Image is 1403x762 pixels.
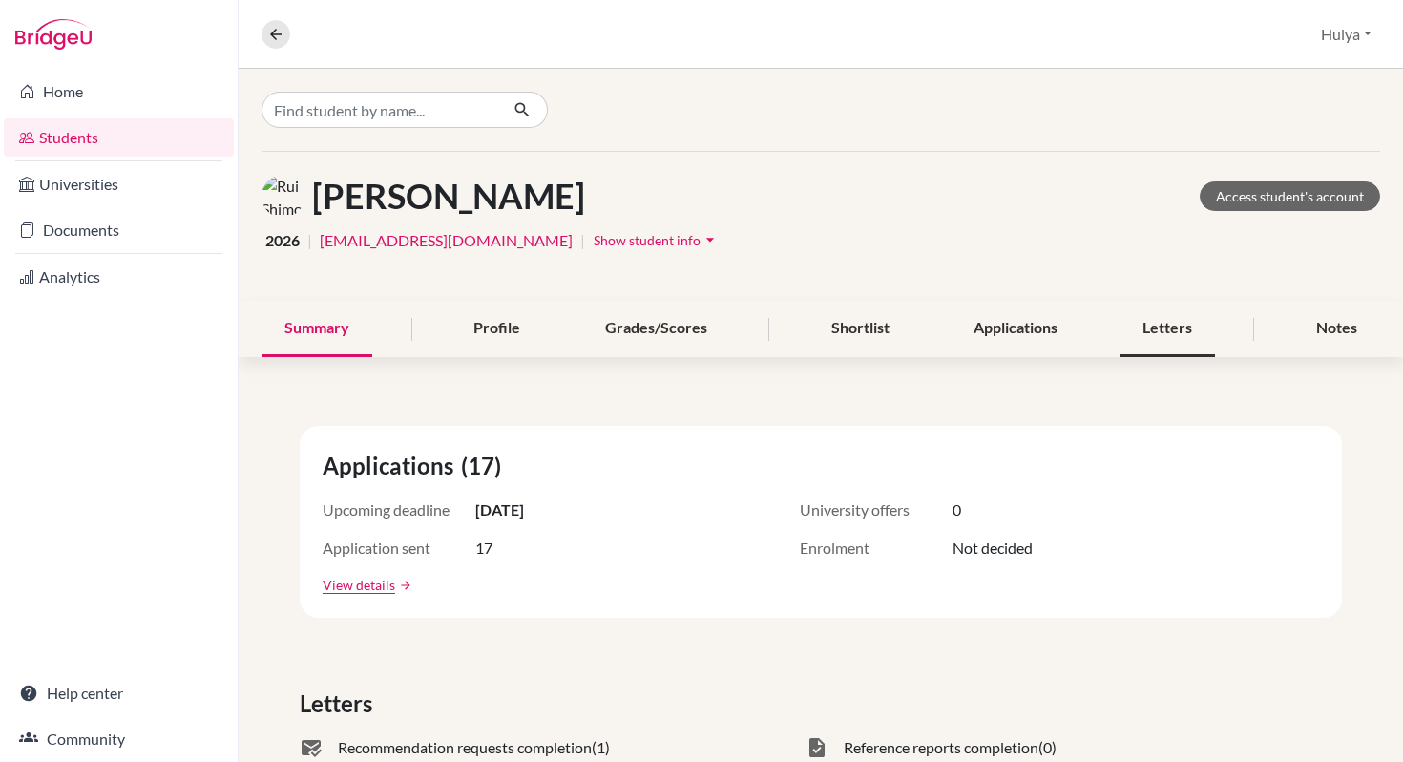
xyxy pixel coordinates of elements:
button: Hulya [1312,16,1380,53]
a: Home [4,73,234,111]
a: arrow_forward [395,579,412,592]
span: Enrolment [800,537,953,560]
a: Help center [4,674,234,712]
span: | [307,229,312,252]
span: Show student info [594,232,701,248]
a: Analytics [4,258,234,296]
div: Summary [262,301,372,357]
a: View details [323,575,395,595]
span: University offers [800,498,953,521]
span: Upcoming deadline [323,498,475,521]
span: Recommendation requests completion [338,736,592,759]
input: Find student by name... [262,92,498,128]
span: Reference reports completion [844,736,1038,759]
img: Rui Shimono's avatar [262,175,304,218]
div: Grades/Scores [582,301,730,357]
span: [DATE] [475,498,524,521]
span: Letters [300,687,380,721]
button: Show student infoarrow_drop_down [593,225,721,255]
h1: [PERSON_NAME] [312,176,585,217]
span: mark_email_read [300,736,323,759]
div: Applications [951,301,1080,357]
span: Not decided [953,537,1033,560]
a: [EMAIL_ADDRESS][DOMAIN_NAME] [320,229,573,252]
img: Bridge-U [15,19,92,50]
span: 0 [953,498,961,521]
div: Profile [450,301,543,357]
span: 17 [475,537,492,560]
a: Students [4,118,234,157]
span: 2026 [265,229,300,252]
span: Applications [323,449,461,483]
span: (1) [592,736,610,759]
div: Shortlist [808,301,912,357]
span: Application sent [323,537,475,560]
span: task [806,736,828,759]
i: arrow_drop_down [701,230,720,249]
div: Letters [1120,301,1215,357]
div: Notes [1293,301,1380,357]
a: Universities [4,165,234,203]
a: Documents [4,211,234,249]
a: Community [4,720,234,758]
a: Access student's account [1200,181,1380,211]
span: | [580,229,585,252]
span: (17) [461,449,509,483]
span: (0) [1038,736,1057,759]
